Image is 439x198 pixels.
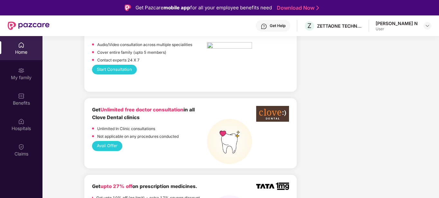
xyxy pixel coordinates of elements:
[92,65,137,74] button: Start Consultation
[125,5,131,11] img: Logo
[317,23,362,29] div: ZETTAONE TECHNOLOGIES INDIA PRIVATE LIMITED
[277,5,317,11] a: Download Now
[100,183,132,189] span: upto 27% off
[97,49,166,55] p: Cover entire family (upto 5 members)
[18,42,24,48] img: svg+xml;base64,PHN2ZyBpZD0iSG9tZSIgeG1sbnM9Imh0dHA6Ly93d3cudzMub3JnLzIwMDAvc3ZnIiB3aWR0aD0iMjAiIG...
[307,22,312,30] span: Z
[256,183,289,190] img: TATA_1mg_Logo.png
[18,144,24,150] img: svg+xml;base64,PHN2ZyBpZD0iQ2xhaW0iIHhtbG5zPSJodHRwOi8vd3d3LnczLm9yZy8yMDAwL3N2ZyIgd2lkdGg9IjIwIi...
[316,5,319,11] img: Stroke
[92,107,195,120] b: Get in all Clove Dental clinics
[18,67,24,74] img: svg+xml;base64,PHN2ZyB3aWR0aD0iMjAiIGhlaWdodD0iMjAiIHZpZXdCb3g9IjAgMCAyMCAyMCIgZmlsbD0ibm9uZSIgeG...
[97,57,140,63] p: Contact experts 24 X 7
[18,118,24,125] img: svg+xml;base64,PHN2ZyBpZD0iSG9zcGl0YWxzIiB4bWxucz0iaHR0cDovL3d3dy53My5vcmcvMjAwMC9zdmciIHdpZHRoPS...
[8,22,50,30] img: New Pazcare Logo
[270,23,285,28] div: Get Help
[261,23,267,30] img: svg+xml;base64,PHN2ZyBpZD0iSGVscC0zMngzMiIgeG1sbnM9Imh0dHA6Ly93d3cudzMub3JnLzIwMDAvc3ZnIiB3aWR0aD...
[18,93,24,99] img: svg+xml;base64,PHN2ZyBpZD0iQmVuZWZpdHMiIHhtbG5zPSJodHRwOi8vd3d3LnczLm9yZy8yMDAwL3N2ZyIgd2lkdGg9Ij...
[376,20,418,26] div: [PERSON_NAME] N
[92,141,122,151] button: Avail Offer
[97,42,192,48] p: Audio/Video consultation across multiple specialities
[207,42,252,51] img: pngtree-physiotherapy-physiotherapist-rehab-disability-stretching-png-image_6063262.png
[207,119,252,164] img: teeth%20high.png
[163,5,190,11] strong: mobile app
[97,133,179,139] p: Not applicable on any procedures conducted
[135,4,272,12] div: Get Pazcare for all your employee benefits need
[425,23,430,28] img: svg+xml;base64,PHN2ZyBpZD0iRHJvcGRvd24tMzJ4MzIiIHhtbG5zPSJodHRwOi8vd3d3LnczLm9yZy8yMDAwL3N2ZyIgd2...
[256,106,289,122] img: clove-dental%20png.png
[92,183,197,189] b: Get on prescription medicines.
[376,26,418,32] div: User
[100,107,183,113] span: Unlimited free doctor consultation
[97,126,155,132] p: Unlimited In Clinic consultations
